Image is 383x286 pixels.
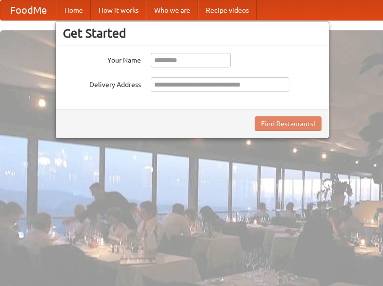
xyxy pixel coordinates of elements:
[198,0,257,20] a: Recipe videos
[146,0,198,20] a: Who we are
[63,77,141,89] label: Delivery Address
[255,116,322,131] button: Find Restaurants!
[63,53,141,65] label: Your Name
[57,0,91,20] a: Home
[63,26,322,41] h3: Get Started
[0,0,57,20] a: FoodMe
[91,0,146,20] a: How it works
